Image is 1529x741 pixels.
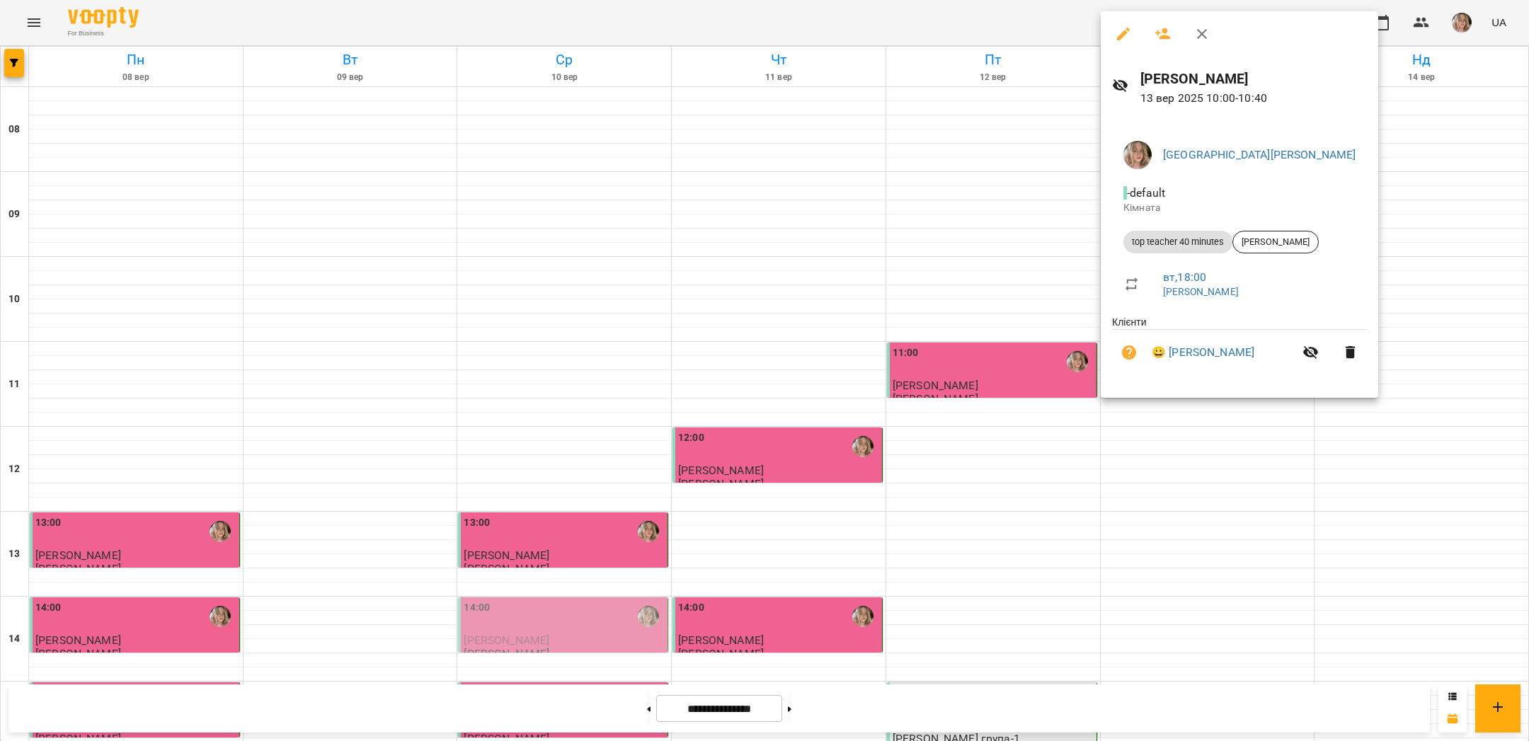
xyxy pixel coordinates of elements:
span: - default [1123,186,1168,200]
span: top teacher 40 minutes [1123,236,1232,248]
span: [PERSON_NAME] [1233,236,1318,248]
a: 😀 [PERSON_NAME] [1152,344,1254,361]
button: Візит ще не сплачено. Додати оплату? [1112,335,1146,369]
ul: Клієнти [1112,315,1367,381]
p: 13 вер 2025 10:00 - 10:40 [1140,90,1368,107]
a: вт , 18:00 [1163,270,1206,284]
a: [GEOGRAPHIC_DATA][PERSON_NAME] [1163,148,1356,161]
div: [PERSON_NAME] [1232,231,1319,253]
img: 96e0e92443e67f284b11d2ea48a6c5b1.jpg [1123,141,1152,169]
a: [PERSON_NAME] [1163,286,1239,297]
p: Кімната [1123,201,1356,215]
h6: [PERSON_NAME] [1140,68,1368,90]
